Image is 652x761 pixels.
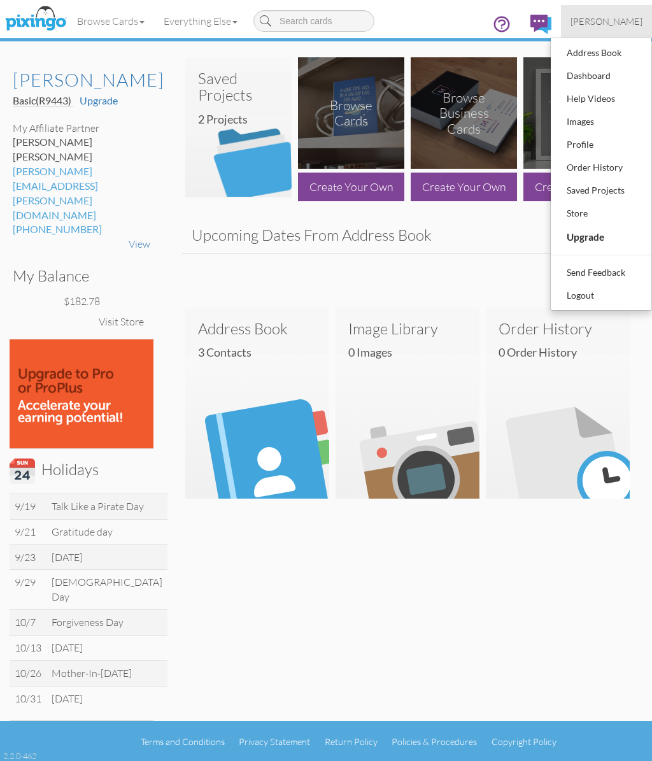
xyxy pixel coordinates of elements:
[563,181,639,200] div: Saved Projects
[499,346,627,359] h4: 0 Order History
[67,5,154,37] a: Browse Cards
[551,156,651,179] a: Order History
[551,284,651,307] a: Logout
[13,135,150,164] div: [PERSON_NAME]
[13,70,138,90] h2: [PERSON_NAME]
[2,3,69,35] img: pixingo logo
[198,320,316,337] h3: Address Book
[46,610,167,636] td: Forgiveness Day
[13,164,150,222] div: [PERSON_NAME][EMAIL_ADDRESS][PERSON_NAME][DOMAIN_NAME]
[551,41,651,64] a: Address Book
[325,97,378,129] div: Browse Cards
[437,89,491,137] div: Browse Business Cards
[10,459,144,484] h3: Holidays
[551,64,651,87] a: Dashboard
[13,70,150,90] a: [PERSON_NAME]
[46,635,167,660] td: [DATE]
[551,87,651,110] a: Help Videos
[551,261,651,284] a: Send Feedback
[46,660,167,686] td: Mother-In-[DATE]
[563,112,639,131] div: Images
[523,173,630,201] div: Create Your Own
[563,89,639,108] div: Help Videos
[10,686,46,711] td: 10/31
[563,227,639,247] div: Upgrade
[523,57,630,169] img: browse-posters.png
[239,736,310,747] a: Privacy Statement
[192,227,623,243] h3: Upcoming Dates From Address Book
[298,173,404,201] div: Create Your Own
[46,570,167,610] td: [DEMOGRAPHIC_DATA] Day
[185,355,329,499] img: address-book.svg
[530,15,551,34] img: comments.svg
[13,294,150,309] div: $182.78
[10,544,46,570] td: 9/23
[10,519,46,544] td: 9/21
[185,71,292,197] img: saved-projects2.png
[46,686,167,711] td: [DATE]
[499,320,617,337] h3: Order History
[80,94,118,106] a: Upgrade
[13,150,92,162] span: [PERSON_NAME]
[551,133,651,156] a: Profile
[325,736,378,747] a: Return Policy
[551,202,651,225] a: Store
[10,660,46,686] td: 10/26
[348,346,476,359] h4: 0 images
[348,320,467,337] h3: Image Library
[392,736,477,747] a: Policies & Procedures
[10,570,46,610] td: 9/29
[563,263,639,282] div: Send Feedback
[198,346,326,359] h4: 3 Contacts
[563,204,639,223] div: Store
[563,158,639,177] div: Order History
[486,355,630,499] img: order-history.svg
[10,635,46,660] td: 10/13
[13,121,150,136] div: My Affiliate Partner
[13,267,141,284] h3: My Balance
[563,135,639,154] div: Profile
[13,94,71,106] span: Basic
[10,459,35,484] img: calendar.svg
[46,494,167,519] td: Talk Like a Pirate Day
[13,222,150,237] div: [PHONE_NUMBER]
[141,736,225,747] a: Terms and Conditions
[46,544,167,570] td: [DATE]
[551,179,651,202] a: Saved Projects
[92,308,150,336] div: Visit Store
[563,66,639,85] div: Dashboard
[336,355,479,499] img: image-library.svg
[36,94,71,106] span: (R9443)
[13,94,73,107] a: Basic(R9443)
[563,286,639,305] div: Logout
[561,5,652,38] a: [PERSON_NAME]
[198,113,288,126] h4: 2 Projects
[198,70,279,104] h3: Saved Projects
[298,57,404,169] img: browse-cards.png
[46,519,167,544] td: Gratitude day
[10,339,153,448] img: upgrade_pro_1-100.jpg
[563,43,639,62] div: Address Book
[411,57,517,169] img: browse-business-cards.png
[551,225,651,249] a: Upgrade
[411,173,517,201] div: Create Your Own
[570,16,642,27] span: [PERSON_NAME]
[492,736,556,747] a: Copyright Policy
[10,610,46,636] td: 10/7
[253,10,374,32] input: Search cards
[551,110,651,133] a: Images
[154,5,247,37] a: Everything Else
[129,238,150,250] a: View
[10,494,46,519] td: 9/19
